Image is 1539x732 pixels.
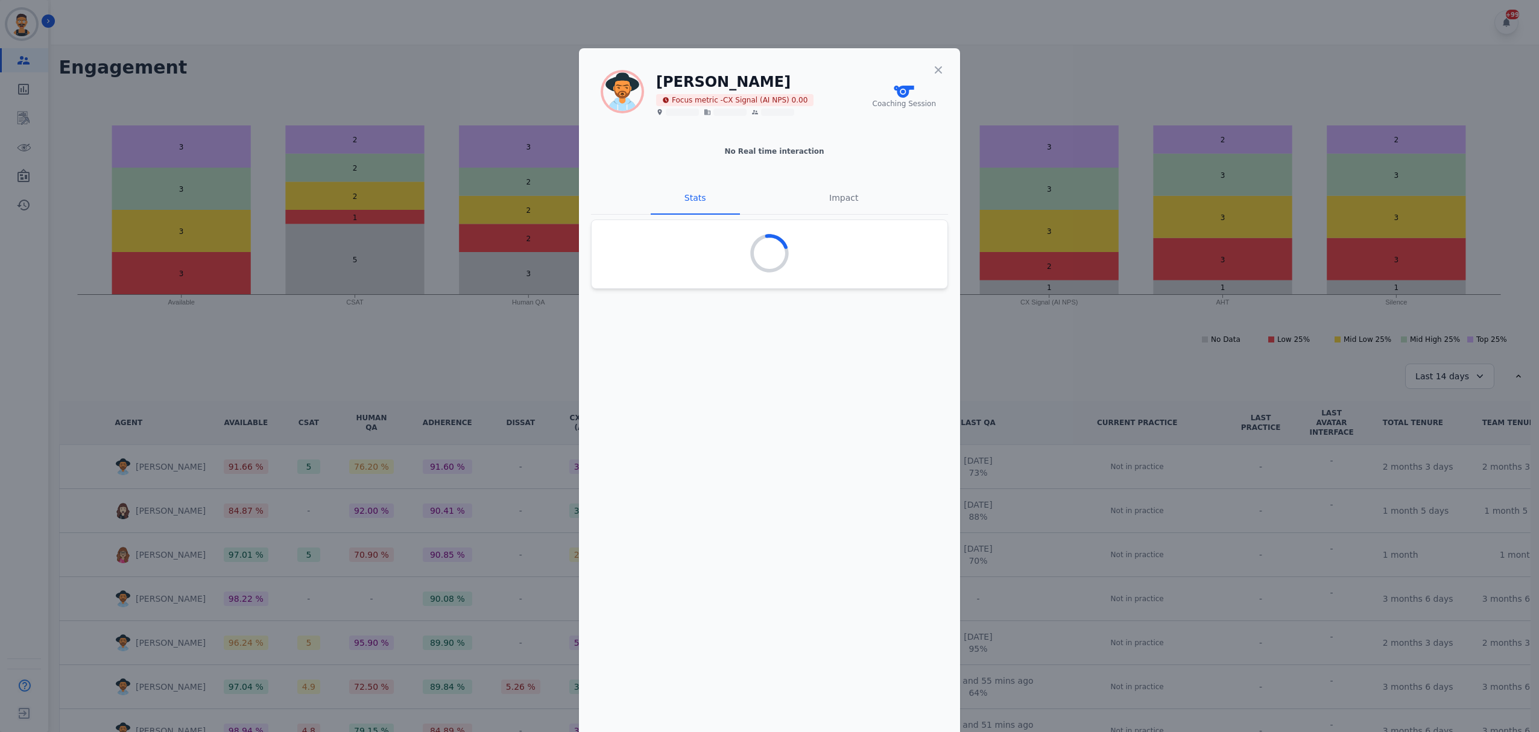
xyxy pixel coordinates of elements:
div: No Real time interaction [601,147,948,156]
img: Rounded avatar [603,72,642,111]
span: Coaching Session [873,99,936,109]
span: Impact [829,193,858,203]
span: Focus metric - CX Signal (AI NPS) 0.00 [656,94,814,106]
span: Stats [684,193,706,203]
h1: [PERSON_NAME] [656,72,814,92]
